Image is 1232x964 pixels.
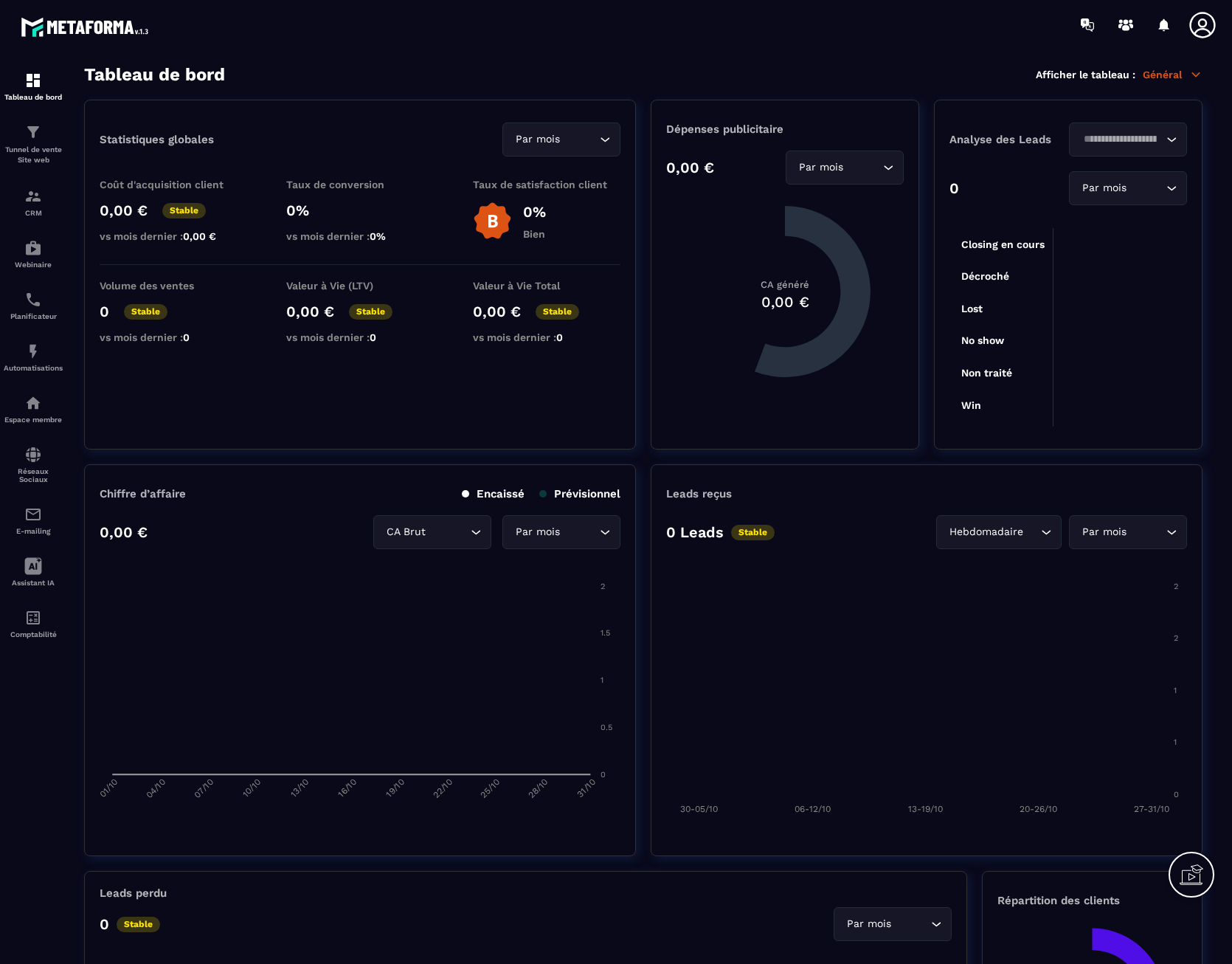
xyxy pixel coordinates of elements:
[1069,171,1187,205] div: Search for option
[4,598,63,650] a: accountantaccountantComptabilité
[512,131,563,148] span: Par mois
[563,524,596,540] input: Search for option
[961,238,1045,251] tspan: Closing en cours
[100,303,109,320] p: 0
[1129,180,1163,196] input: Search for option
[4,176,63,228] a: formationformationCRM
[666,159,714,176] p: 0,00 €
[795,804,831,814] tspan: 06-12/10
[4,546,63,598] a: Assistant IA
[563,131,596,148] input: Search for option
[1079,524,1129,540] span: Par mois
[961,367,1012,379] tspan: Non traité
[24,291,42,309] img: scheduler
[4,364,63,372] p: Automatisations
[526,777,550,801] tspan: 28/10
[4,209,63,217] p: CRM
[936,515,1062,549] div: Search for option
[473,331,620,343] p: vs mois dernier :
[100,915,109,933] p: 0
[4,527,63,535] p: E-mailing
[4,495,63,546] a: emailemailE-mailing
[846,159,879,176] input: Search for option
[100,886,167,900] p: Leads perdu
[834,907,952,941] div: Search for option
[601,628,610,638] tspan: 1.5
[4,383,63,435] a: automationsautomationsEspace membre
[1069,123,1187,156] div: Search for option
[575,777,598,799] tspan: 31/10
[183,230,216,242] span: 0,00 €
[100,133,214,146] p: Statistiques globales
[384,777,406,799] tspan: 19/10
[731,525,775,540] p: Stable
[908,804,943,814] tspan: 13-19/10
[370,331,376,343] span: 0
[431,777,454,801] tspan: 22/10
[843,916,894,932] span: Par mois
[370,230,386,242] span: 0%
[1174,686,1177,695] tspan: 1
[1134,804,1169,814] tspan: 27-31/10
[4,435,63,495] a: social-networksocial-networkRéseaux Sociaux
[1079,180,1129,196] span: Par mois
[383,524,429,540] span: CA Brut
[144,777,167,801] tspan: 04/10
[961,303,983,314] tspan: Lost
[4,61,63,112] a: formationformationTableau de bord
[24,342,42,360] img: automations
[502,515,620,549] div: Search for option
[4,579,63,587] p: Assistant IA
[4,416,63,424] p: Espace membre
[961,334,1005,346] tspan: No show
[100,230,247,242] p: vs mois dernier :
[373,515,491,549] div: Search for option
[1020,804,1057,814] tspan: 20-26/10
[429,524,467,540] input: Search for option
[680,804,718,814] tspan: 30-05/10
[462,487,525,500] p: Encaissé
[539,487,620,500] p: Prévisionnel
[523,203,546,221] p: 0%
[84,64,225,85] h3: Tableau de bord
[100,202,148,219] p: 0,00 €
[24,239,42,257] img: automations
[666,523,724,541] p: 0 Leads
[1143,68,1202,81] p: Général
[162,203,206,218] p: Stable
[795,159,846,176] span: Par mois
[4,93,63,101] p: Tableau de bord
[100,179,247,190] p: Coût d'acquisition client
[100,487,186,500] p: Chiffre d’affaire
[961,270,1009,282] tspan: Décroché
[4,112,63,176] a: formationformationTunnel de vente Site web
[4,630,63,638] p: Comptabilité
[601,723,612,732] tspan: 0.5
[24,72,42,89] img: formation
[512,524,563,540] span: Par mois
[286,331,434,343] p: vs mois dernier :
[24,187,42,205] img: formation
[473,202,512,241] img: b-badge-o.b3b20ee6.svg
[473,179,620,190] p: Taux de satisfaction client
[286,303,334,320] p: 0,00 €
[666,487,732,500] p: Leads reçus
[473,280,620,292] p: Valeur à Vie Total
[100,280,247,292] p: Volume des ventes
[100,331,247,343] p: vs mois dernier :
[4,145,63,165] p: Tunnel de vente Site web
[286,202,434,219] p: 0%
[24,446,42,464] img: social-network
[4,280,63,331] a: schedulerschedulerPlanificateur
[97,777,120,799] tspan: 01/10
[193,777,215,800] tspan: 07/10
[124,304,167,320] p: Stable
[601,675,603,685] tspan: 1
[502,123,620,156] div: Search for option
[601,582,605,591] tspan: 2
[4,228,63,280] a: automationsautomationsWebinaire
[4,331,63,383] a: automationsautomationsAutomatisations
[961,399,981,411] tspan: Win
[336,777,359,799] tspan: 16/10
[349,304,392,320] p: Stable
